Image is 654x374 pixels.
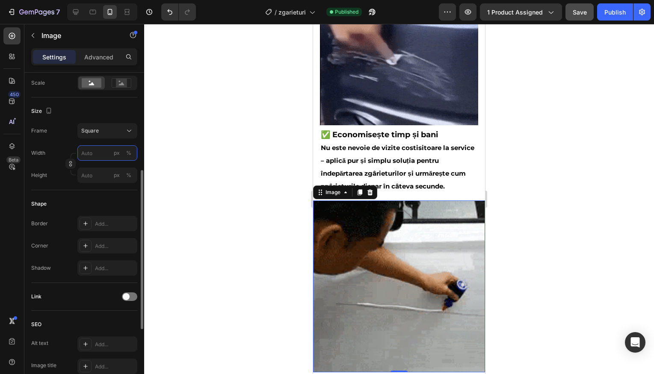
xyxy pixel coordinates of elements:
[31,264,51,272] div: Shadow
[275,8,277,17] span: /
[31,321,41,328] div: SEO
[126,149,131,157] div: %
[8,106,125,115] span: ✅ Economisește timp și bani
[124,170,134,180] button: px
[161,3,196,21] div: Undo/Redo
[11,165,29,172] div: Image
[31,149,45,157] label: Width
[565,3,594,21] button: Save
[31,171,47,179] label: Height
[124,148,134,158] button: px
[95,265,135,272] div: Add...
[77,145,137,161] input: px%
[31,339,48,347] div: Alt text
[31,242,48,250] div: Corner
[573,9,587,16] span: Save
[95,341,135,348] div: Add...
[625,332,645,353] div: Open Intercom Messenger
[31,200,47,208] div: Shape
[8,120,161,166] span: Nu este nevoie de vizite costisitoare la service – aplică pur și simplu soluția pentru îndepărtar...
[31,79,45,87] div: Scale
[95,220,135,228] div: Add...
[31,220,48,227] div: Border
[114,149,120,157] div: px
[6,156,21,163] div: Beta
[81,127,99,135] span: Square
[114,171,120,179] div: px
[8,91,21,98] div: 450
[112,170,122,180] button: %
[77,123,137,138] button: Square
[31,127,47,135] label: Frame
[480,3,562,21] button: 1 product assigned
[31,362,56,369] div: Image title
[126,171,131,179] div: %
[313,24,485,374] iframe: Design area
[41,30,114,41] p: Image
[84,53,113,62] p: Advanced
[597,3,633,21] button: Publish
[31,293,41,300] div: Link
[56,7,60,17] p: 7
[3,3,64,21] button: 7
[77,168,137,183] input: px%
[112,148,122,158] button: %
[335,8,358,16] span: Published
[31,106,54,117] div: Size
[42,53,66,62] p: Settings
[487,8,543,17] span: 1 product assigned
[278,8,306,17] span: zgarieturi
[604,8,626,17] div: Publish
[95,242,135,250] div: Add...
[95,363,135,371] div: Add...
